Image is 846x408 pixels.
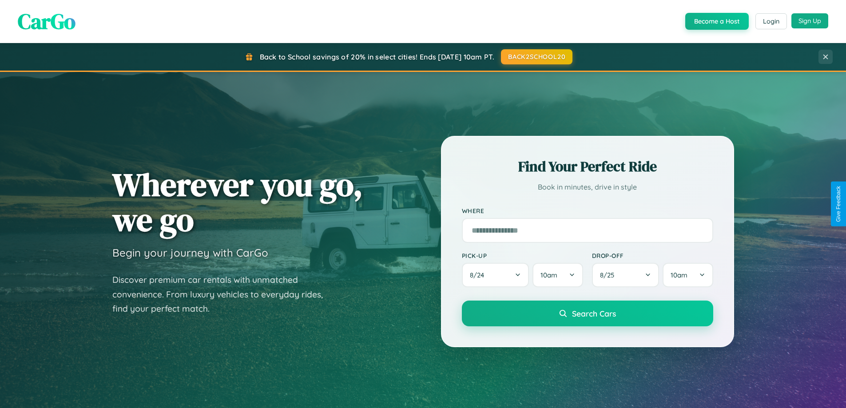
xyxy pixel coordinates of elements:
div: Give Feedback [835,186,842,222]
label: Pick-up [462,252,583,259]
button: Search Cars [462,301,713,326]
label: Where [462,207,713,214]
button: Become a Host [685,13,749,30]
button: 8/25 [592,263,659,287]
h1: Wherever you go, we go [112,167,363,237]
h3: Begin your journey with CarGo [112,246,268,259]
span: CarGo [18,7,75,36]
p: Discover premium car rentals with unmatched convenience. From luxury vehicles to everyday rides, ... [112,273,334,316]
span: Search Cars [572,309,616,318]
span: Back to School savings of 20% in select cities! Ends [DATE] 10am PT. [260,52,494,61]
button: BACK2SCHOOL20 [501,49,572,64]
h2: Find Your Perfect Ride [462,157,713,176]
span: 8 / 24 [470,271,489,279]
p: Book in minutes, drive in style [462,181,713,194]
label: Drop-off [592,252,713,259]
span: 8 / 25 [600,271,619,279]
button: 10am [663,263,713,287]
span: 10am [671,271,687,279]
span: 10am [540,271,557,279]
button: 8/24 [462,263,529,287]
button: Login [755,13,787,29]
button: Sign Up [791,13,828,28]
button: 10am [532,263,583,287]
